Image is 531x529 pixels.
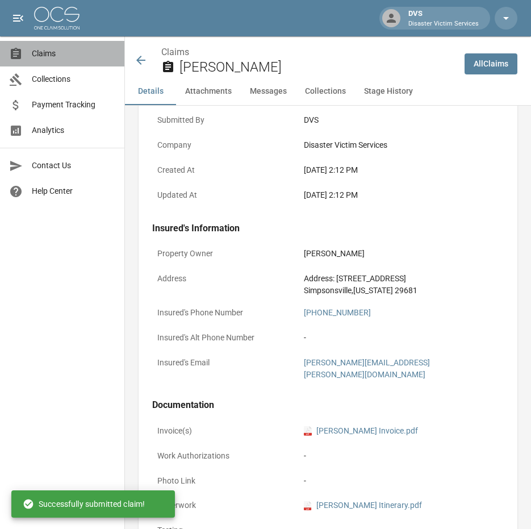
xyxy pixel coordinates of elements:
[152,134,299,156] p: Company
[304,308,371,317] a: [PHONE_NUMBER]
[32,160,115,172] span: Contact Us
[304,425,418,437] a: pdf[PERSON_NAME] Invoice.pdf
[241,78,296,105] button: Messages
[304,189,499,201] div: [DATE] 2:12 PM
[152,327,299,349] p: Insured's Alt Phone Number
[404,8,483,28] div: DVS
[304,273,417,285] div: Address: [STREET_ADDRESS]
[304,450,499,462] div: -
[34,7,80,30] img: ocs-logo-white-transparent.png
[7,7,30,30] button: open drawer
[32,124,115,136] span: Analytics
[152,159,299,181] p: Created At
[23,494,145,514] div: Successfully submitted claim!
[152,445,299,467] p: Work Authorizations
[152,420,299,442] p: Invoice(s)
[465,53,517,74] a: AllClaims
[161,47,189,57] a: Claims
[32,73,115,85] span: Collections
[304,358,430,379] a: [PERSON_NAME][EMAIL_ADDRESS][PERSON_NAME][DOMAIN_NAME]
[152,184,299,206] p: Updated At
[152,302,299,324] p: Insured's Phone Number
[152,470,299,492] p: Photo Link
[161,45,455,59] nav: breadcrumb
[296,78,355,105] button: Collections
[304,332,306,344] div: -
[304,475,306,487] div: -
[179,59,455,76] h2: [PERSON_NAME]
[125,78,176,105] button: Details
[32,185,115,197] span: Help Center
[152,243,299,265] p: Property Owner
[32,99,115,111] span: Payment Tracking
[152,399,504,411] h4: Documentation
[152,268,299,290] p: Address
[152,494,299,516] p: Paperwork
[304,164,499,176] div: [DATE] 2:12 PM
[355,78,422,105] button: Stage History
[176,78,241,105] button: Attachments
[152,109,299,131] p: Submitted By
[304,139,499,151] div: Disaster Victim Services
[304,285,417,297] div: Simpsonsville , [US_STATE] 29681
[304,248,365,260] div: [PERSON_NAME]
[152,352,299,374] p: Insured's Email
[304,499,422,511] a: pdf[PERSON_NAME] Itinerary.pdf
[408,19,479,29] p: Disaster Victim Services
[125,78,531,105] div: anchor tabs
[152,223,504,234] h4: Insured's Information
[304,114,499,126] div: DVS
[32,48,115,60] span: Claims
